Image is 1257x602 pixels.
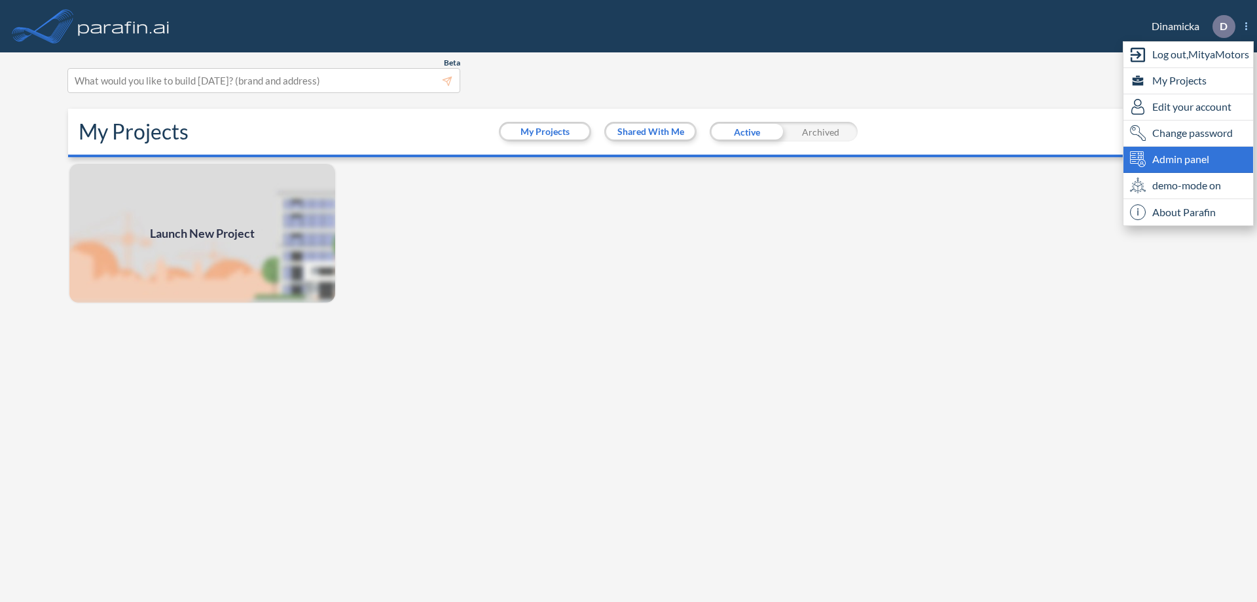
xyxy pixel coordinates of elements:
img: logo [75,13,172,39]
span: Change password [1152,125,1233,141]
span: Admin panel [1152,151,1209,167]
span: My Projects [1152,73,1207,88]
p: D [1220,20,1228,32]
div: Log out [1123,42,1253,68]
span: i [1130,204,1146,220]
span: Beta [444,58,460,68]
span: demo-mode on [1152,178,1221,193]
span: Log out, MityaMotors [1152,47,1249,62]
div: My Projects [1123,68,1253,94]
span: Launch New Project [150,225,255,242]
span: Edit your account [1152,99,1231,115]
img: add [68,162,337,304]
div: Change password [1123,121,1253,147]
button: My Projects [501,124,589,140]
span: About Parafin [1152,204,1216,220]
a: Launch New Project [68,162,337,304]
div: demo-mode on [1123,173,1253,199]
div: Active [710,122,784,141]
div: Edit user [1123,94,1253,121]
div: About Parafin [1123,199,1253,225]
div: Admin panel [1123,147,1253,173]
button: Shared With Me [606,124,695,140]
div: Archived [784,122,858,141]
div: Dinamicka [1132,15,1247,38]
h2: My Projects [79,119,189,144]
